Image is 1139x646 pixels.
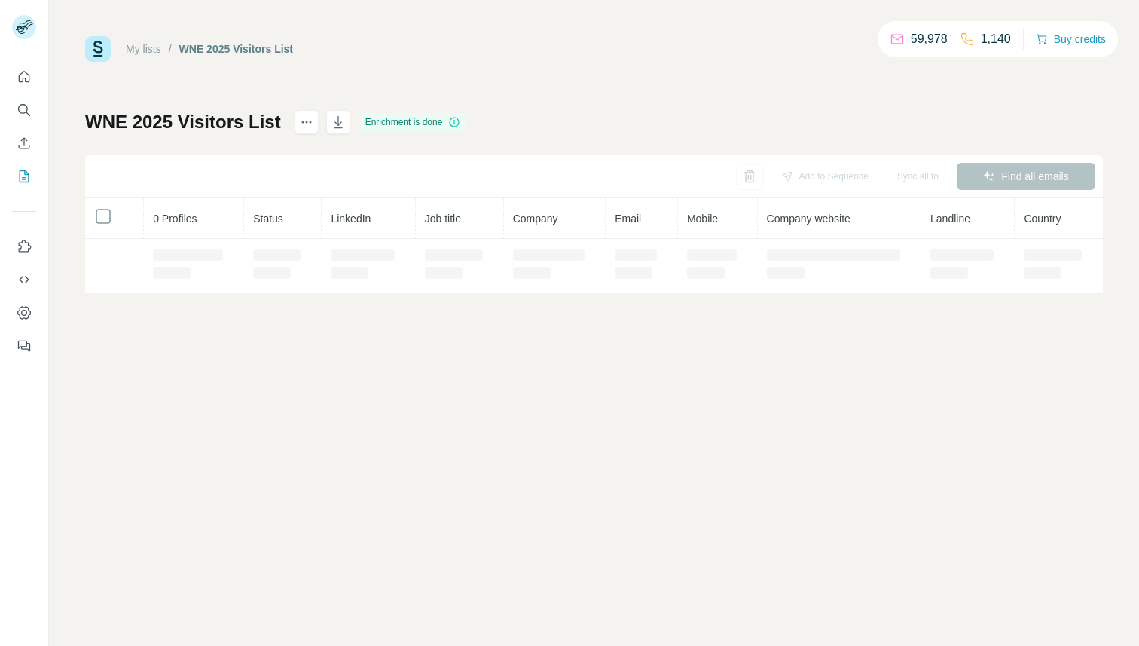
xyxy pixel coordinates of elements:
[12,266,36,293] button: Use Surfe API
[767,213,850,225] span: Company website
[12,163,36,190] button: My lists
[179,41,293,57] div: WNE 2025 Visitors List
[1024,213,1061,225] span: Country
[12,96,36,124] button: Search
[981,30,1011,48] p: 1,140
[12,332,36,360] button: Feedback
[85,110,281,134] h1: WNE 2025 Visitors List
[331,213,371,225] span: LinkedIn
[687,213,718,225] span: Mobile
[930,213,970,225] span: Landline
[12,130,36,157] button: Enrich CSV
[153,213,197,225] span: 0 Profiles
[12,233,36,260] button: Use Surfe on LinkedIn
[85,36,111,62] img: Surfe Logo
[1036,29,1106,50] button: Buy credits
[169,41,172,57] li: /
[12,299,36,326] button: Dashboard
[513,213,558,225] span: Company
[911,30,948,48] p: 59,978
[361,113,466,131] div: Enrichment is done
[615,213,641,225] span: Email
[126,43,161,55] a: My lists
[295,110,319,134] button: actions
[425,213,461,225] span: Job title
[253,213,283,225] span: Status
[12,63,36,90] button: Quick start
